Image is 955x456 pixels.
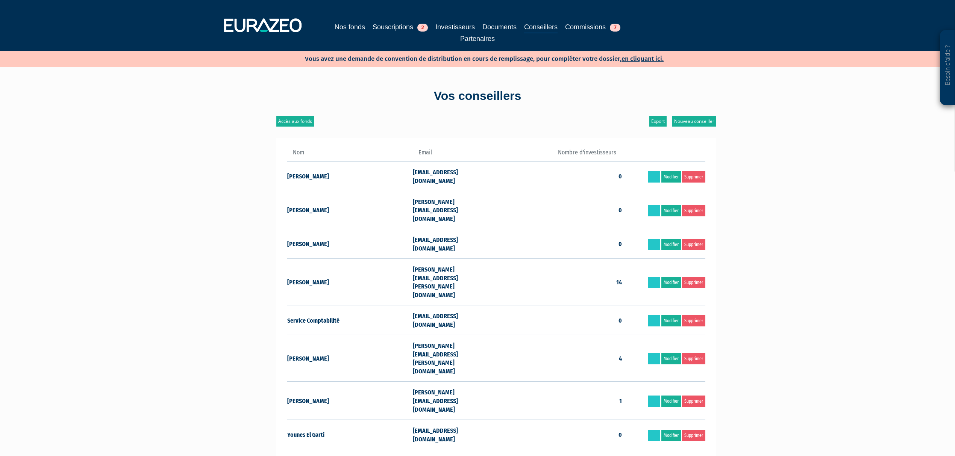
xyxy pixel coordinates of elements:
a: Nouveau conseiller [672,116,716,127]
td: [PERSON_NAME][EMAIL_ADDRESS][DOMAIN_NAME] [413,382,496,420]
td: 14 [496,258,622,305]
img: 1732889491-logotype_eurazeo_blanc_rvb.png [224,18,302,32]
a: Modifier [661,353,681,364]
a: Réinitialiser le mot de passe [648,171,660,183]
th: Email [413,148,496,161]
a: Réinitialiser le mot de passe [648,430,660,441]
a: Modifier [661,396,681,407]
td: [PERSON_NAME] [287,258,413,305]
a: Documents [482,22,517,32]
td: [PERSON_NAME] [287,191,413,229]
a: Réinitialiser le mot de passe [648,277,660,288]
a: Modifier [661,430,681,441]
p: Vous avez une demande de convention de distribution en cours de remplissage, pour compléter votre... [283,53,664,63]
a: Supprimer [682,315,705,326]
td: [PERSON_NAME] [287,382,413,420]
a: en cliquant ici. [622,55,664,63]
td: 0 [496,420,622,449]
a: Modifier [661,239,681,250]
td: [PERSON_NAME] [287,335,413,381]
td: [PERSON_NAME] [287,229,413,259]
td: [EMAIL_ADDRESS][DOMAIN_NAME] [413,161,496,191]
a: Réinitialiser le mot de passe [648,353,660,364]
th: Nom [287,148,413,161]
a: Modifier [661,315,681,326]
a: Investisseurs [435,22,475,32]
td: 0 [496,229,622,259]
a: Souscriptions2 [373,22,428,32]
a: Supprimer [682,430,705,441]
span: 2 [417,24,428,32]
td: 1 [496,382,622,420]
td: 0 [496,191,622,229]
td: 0 [496,305,622,335]
a: Accès aux fonds [276,116,314,127]
a: Modifier [661,277,681,288]
td: 0 [496,161,622,191]
a: Réinitialiser le mot de passe [648,239,660,250]
a: Supprimer [682,277,705,288]
td: Younes El Garti [287,420,413,449]
div: Vos conseillers [263,88,692,105]
td: [EMAIL_ADDRESS][DOMAIN_NAME] [413,229,496,259]
a: Export [649,116,667,127]
td: [EMAIL_ADDRESS][DOMAIN_NAME] [413,305,496,335]
a: Nos fonds [335,22,365,32]
a: Partenaires [460,33,495,44]
td: [PERSON_NAME][EMAIL_ADDRESS][PERSON_NAME][DOMAIN_NAME] [413,335,496,381]
a: Réinitialiser le mot de passe [648,396,660,407]
a: Modifier [661,171,681,183]
a: Commissions7 [565,22,620,32]
td: [PERSON_NAME][EMAIL_ADDRESS][DOMAIN_NAME] [413,191,496,229]
p: Besoin d'aide ? [943,34,952,102]
td: Service Comptabilité [287,305,413,335]
a: Supprimer [682,396,705,407]
td: [PERSON_NAME][EMAIL_ADDRESS][PERSON_NAME][DOMAIN_NAME] [413,258,496,305]
td: [PERSON_NAME] [287,161,413,191]
a: Réinitialiser le mot de passe [648,315,660,326]
a: Modifier [661,205,681,216]
span: 7 [610,24,620,32]
a: Supprimer [682,239,705,250]
td: 4 [496,335,622,381]
a: Supprimer [682,205,705,216]
th: Nombre d'investisseurs [496,148,622,161]
td: [EMAIL_ADDRESS][DOMAIN_NAME] [413,420,496,449]
a: Supprimer [682,353,705,364]
a: Réinitialiser le mot de passe [648,205,660,216]
a: Supprimer [682,171,705,183]
a: Conseillers [524,22,558,33]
